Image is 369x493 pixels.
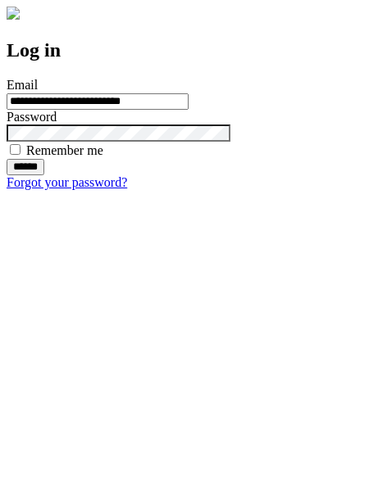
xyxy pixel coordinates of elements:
[26,143,103,157] label: Remember me
[7,78,38,92] label: Email
[7,39,362,61] h2: Log in
[7,110,57,124] label: Password
[7,175,127,189] a: Forgot your password?
[7,7,20,20] img: logo-4e3dc11c47720685a147b03b5a06dd966a58ff35d612b21f08c02c0306f2b779.png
